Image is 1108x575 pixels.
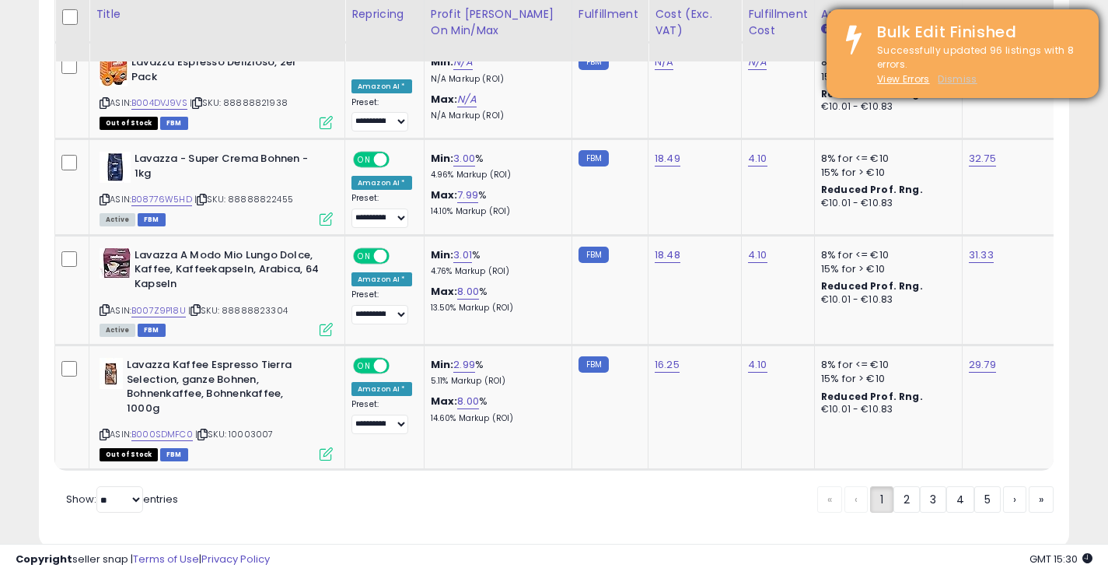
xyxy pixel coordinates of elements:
b: Max: [431,188,458,202]
a: 4.10 [748,357,767,373]
a: B08776W5HD [131,193,192,206]
a: 18.49 [655,151,680,167]
span: » [1039,492,1043,507]
span: All listings that are currently out of stock and unavailable for purchase on Amazon [100,448,158,461]
span: FBM [138,324,166,337]
a: B004DVJ9VS [131,96,187,110]
p: 14.60% Markup (ROI) [431,413,560,424]
a: N/A [453,54,472,70]
p: 14.10% Markup (ROI) [431,206,560,217]
p: 13.50% Markup (ROI) [431,303,560,314]
div: ASIN: [100,55,333,128]
div: ASIN: [100,152,333,224]
a: B007Z9P18U [131,304,186,317]
div: Amazon AI * [351,176,412,190]
div: 15% for > €10 [821,372,950,386]
b: Min: [431,151,454,166]
span: FBM [160,448,188,461]
span: | SKU: 88888823304 [188,304,288,317]
span: | SKU: 10003007 [195,428,274,440]
a: 31.33 [969,247,994,263]
b: Lavazza - Super Crema Bohnen - 1kg [135,152,323,184]
small: FBM [578,54,609,70]
a: 4 [946,486,974,513]
div: Preset: [351,399,412,434]
div: Preset: [351,97,412,132]
img: 41AjuSy2-LL._SL40_.jpg [100,358,123,389]
small: Amazon Fees. [821,23,830,37]
p: N/A Markup (ROI) [431,110,560,121]
div: Fulfillment [578,6,641,23]
a: 8.00 [457,394,479,409]
span: FBM [138,213,166,226]
span: ON [355,249,374,262]
span: All listings currently available for purchase on Amazon [100,213,135,226]
b: Lavazza A Modo Mio Lungo Dolce, Kaffee, Kaffeekapseln, Arabica, 64 Kapseln [135,248,323,296]
div: ASIN: [100,358,333,459]
a: N/A [457,92,476,107]
div: 15% for > €10 [821,262,950,276]
b: Reduced Prof. Rng. [821,279,923,293]
strong: Copyright [16,552,72,566]
b: Lavazza Espresso Delizioso, 2er Pack [131,55,320,88]
div: 8% for <= €10 [821,55,950,69]
a: 18.48 [655,247,680,263]
div: Bulk Edit Finished [865,21,1087,44]
a: 7.99 [457,188,478,203]
div: % [431,152,560,181]
span: OFF [387,153,412,167]
a: 2.99 [453,357,475,373]
div: 8% for <= €10 [821,248,950,262]
div: Profit [PERSON_NAME] on Min/Max [431,6,565,39]
b: Max: [431,394,458,408]
div: Amazon Fees [821,6,956,23]
p: 5.11% Markup (ROI) [431,376,560,387]
div: Amazon AI * [351,79,412,93]
a: View Errors [877,72,930,86]
a: N/A [655,54,673,70]
b: Max: [431,284,458,299]
a: 4.10 [748,151,767,167]
b: Reduced Prof. Rng. [821,390,923,403]
u: Dismiss [938,72,977,86]
a: Terms of Use [133,552,199,566]
div: seller snap | | [16,552,270,567]
img: 5117yY5tRPL._SL40_.jpg [100,248,131,279]
p: 4.96% Markup (ROI) [431,170,560,181]
span: | SKU: 88888821938 [190,96,288,109]
div: Cost (Exc. VAT) [655,6,735,39]
div: % [431,358,560,387]
img: 41GlvME7KDL._SL40_.jpg [100,152,131,183]
span: 2025-08-11 15:30 GMT [1029,552,1092,566]
p: 4.76% Markup (ROI) [431,266,560,277]
span: OFF [387,359,412,373]
a: B000SDMFC0 [131,428,193,441]
b: Min: [431,247,454,262]
div: €10.01 - €10.83 [821,293,950,307]
div: 15% for > €10 [821,166,950,180]
div: €10.01 - €10.83 [821,100,950,114]
div: ASIN: [100,248,333,335]
small: FBM [578,247,609,263]
span: All listings currently available for purchase on Amazon [100,324,135,337]
div: % [431,248,560,277]
a: 3 [920,486,946,513]
a: 16.25 [655,357,680,373]
a: 32.75 [969,151,996,167]
b: Min: [431,54,454,69]
b: Min: [431,357,454,372]
a: 4.10 [748,247,767,263]
b: Lavazza Kaffee Espresso Tierra Selection, ganze Bohnen, Bohnenkaffee, Bohnenkaffee, 1000g [127,358,316,419]
a: 29.79 [969,357,996,373]
small: FBM [578,150,609,167]
a: 3.01 [453,247,472,263]
small: FBM [578,356,609,373]
div: 15% for > €10 [821,70,950,84]
a: 3.00 [453,151,475,167]
div: €10.01 - €10.83 [821,197,950,210]
div: Fulfillment Cost [748,6,808,39]
div: Amazon AI * [351,272,412,286]
span: | SKU: 88888822455 [194,193,293,205]
div: Amazon AI * [351,382,412,396]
